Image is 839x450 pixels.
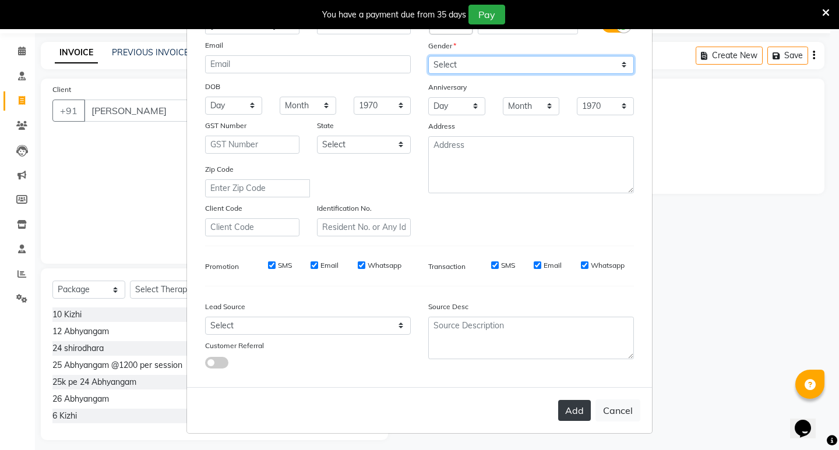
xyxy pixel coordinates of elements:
[205,164,234,175] label: Zip Code
[790,403,827,438] iframe: chat widget
[368,260,401,271] label: Whatsapp
[428,302,468,312] label: Source Desc
[317,203,372,214] label: Identification No.
[205,302,245,312] label: Lead Source
[544,260,562,271] label: Email
[205,40,223,51] label: Email
[317,121,334,131] label: State
[428,82,467,93] label: Anniversary
[205,136,299,154] input: GST Number
[278,260,292,271] label: SMS
[558,400,591,421] button: Add
[205,341,264,351] label: Customer Referral
[428,261,466,272] label: Transaction
[320,260,339,271] label: Email
[205,82,220,92] label: DOB
[205,179,310,197] input: Enter Zip Code
[595,399,640,421] button: Cancel
[428,121,455,132] label: Address
[317,218,411,236] input: Resident No. or Any Id
[501,260,515,271] label: SMS
[205,121,246,131] label: GST Number
[322,9,466,21] div: You have a payment due from 35 days
[205,261,239,272] label: Promotion
[205,218,299,236] input: Client Code
[205,203,242,214] label: Client Code
[468,5,505,24] button: Pay
[591,260,625,271] label: Whatsapp
[205,55,411,73] input: Email
[428,41,456,51] label: Gender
